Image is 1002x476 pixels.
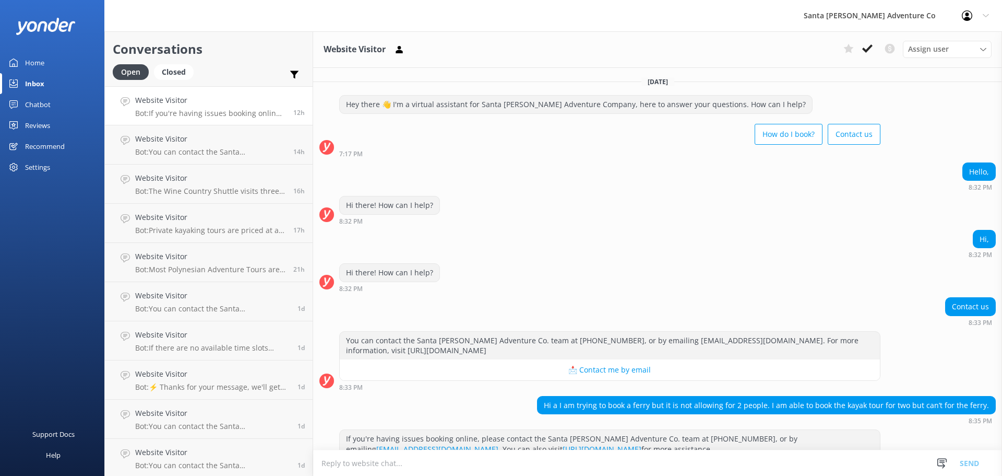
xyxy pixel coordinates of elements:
[135,382,290,392] p: Bot: ⚡ Thanks for your message, we'll get back to you as soon as we can. You're also welcome to k...
[105,125,313,165] a: Website VisitorBot:You can contact the Santa [PERSON_NAME] Adventure Co. team at [PHONE_NUMBER], ...
[135,329,290,341] h4: Website Visitor
[135,408,290,419] h4: Website Visitor
[973,230,995,248] div: Hi,
[828,124,880,145] button: Contact us
[135,133,285,145] h4: Website Visitor
[538,397,995,414] div: Hi a I am trying to book a ferry but it is not allowing for 2 people. I am able to book the kayak...
[755,124,822,145] button: How do I book?
[908,43,949,55] span: Assign user
[903,41,992,57] div: Assign User
[340,359,880,380] button: 📩 Contact me by email
[563,444,641,454] a: [URL][DOMAIN_NAME]
[25,52,44,73] div: Home
[946,298,995,316] div: Contact us
[135,368,290,380] h4: Website Visitor
[340,196,439,214] div: Hi there! How can I help?
[135,226,285,235] p: Bot: Private kayaking tours are priced at a flat rate for the group, not per person, up to the ma...
[135,447,290,458] h4: Website Visitor
[297,422,305,431] span: Sep 17 2025 04:59pm (UTC -07:00) America/Tijuana
[135,461,290,470] p: Bot: You can contact the Santa [PERSON_NAME] Adventure Co. team at [PHONE_NUMBER], or by emailing...
[105,243,313,282] a: Website VisitorBot:Most Polynesian Adventure Tours are designed to be comfortable, even for those...
[339,151,363,157] strong: 7:17 PM
[25,157,50,178] div: Settings
[297,343,305,352] span: Sep 18 2025 07:27am (UTC -07:00) America/Tijuana
[339,385,363,391] strong: 8:33 PM
[324,43,386,56] h3: Website Visitor
[339,285,440,292] div: Sep 18 2025 08:32pm (UTC -07:00) America/Tijuana
[969,251,996,258] div: Sep 18 2025 08:32pm (UTC -07:00) America/Tijuana
[135,147,285,157] p: Bot: You can contact the Santa [PERSON_NAME] Adventure Co. team at [PHONE_NUMBER], or by emailing...
[25,115,50,136] div: Reviews
[293,147,305,156] span: Sep 18 2025 05:59pm (UTC -07:00) America/Tijuana
[154,64,194,80] div: Closed
[135,187,285,196] p: Bot: The Wine Country Shuttle visits three wineries in [GEOGRAPHIC_DATA][PERSON_NAME] Wine Countr...
[641,77,674,86] span: [DATE]
[340,430,880,458] div: If you're having issues booking online, please contact the Santa [PERSON_NAME] Adventure Co. team...
[105,282,313,321] a: Website VisitorBot:You can contact the Santa [PERSON_NAME] Adventure Co. team at [PHONE_NUMBER], ...
[135,422,290,431] p: Bot: You can contact the Santa [PERSON_NAME] Adventure Co. team at [PHONE_NUMBER], or by emailing...
[25,136,65,157] div: Recommend
[537,417,996,424] div: Sep 18 2025 08:35pm (UTC -07:00) America/Tijuana
[339,150,880,157] div: Sep 18 2025 07:17pm (UTC -07:00) America/Tijuana
[25,73,44,94] div: Inbox
[297,304,305,313] span: Sep 18 2025 07:36am (UTC -07:00) America/Tijuana
[135,251,285,262] h4: Website Visitor
[113,66,154,77] a: Open
[969,418,992,424] strong: 8:35 PM
[339,384,880,391] div: Sep 18 2025 08:33pm (UTC -07:00) America/Tijuana
[135,109,285,118] p: Bot: If you're having issues booking online, please contact the Santa [PERSON_NAME] Adventure Co....
[25,94,51,115] div: Chatbot
[105,361,313,400] a: Website VisitorBot:⚡ Thanks for your message, we'll get back to you as soon as we can. You're als...
[340,332,880,359] div: You can contact the Santa [PERSON_NAME] Adventure Co. team at [PHONE_NUMBER], or by emailing [EMA...
[16,18,76,35] img: yonder-white-logo.png
[105,204,313,243] a: Website VisitorBot:Private kayaking tours are priced at a flat rate for the group, not per person...
[339,286,363,292] strong: 8:32 PM
[135,265,285,274] p: Bot: Most Polynesian Adventure Tours are designed to be comfortable, even for those expecting, an...
[105,321,313,361] a: Website VisitorBot:If there are no available time slots showing online, the trip is likely full. ...
[963,163,995,181] div: Hello,
[962,183,996,191] div: Sep 18 2025 08:32pm (UTC -07:00) America/Tijuana
[105,165,313,204] a: Website VisitorBot:The Wine Country Shuttle visits three wineries in [GEOGRAPHIC_DATA][PERSON_NAM...
[105,400,313,439] a: Website VisitorBot:You can contact the Santa [PERSON_NAME] Adventure Co. team at [PHONE_NUMBER], ...
[969,184,992,191] strong: 8:32 PM
[154,66,199,77] a: Closed
[135,212,285,223] h4: Website Visitor
[113,64,149,80] div: Open
[339,217,440,225] div: Sep 18 2025 08:32pm (UTC -07:00) America/Tijuana
[135,172,285,184] h4: Website Visitor
[339,218,363,225] strong: 8:32 PM
[113,39,305,59] h2: Conversations
[297,461,305,470] span: Sep 17 2025 03:08pm (UTC -07:00) America/Tijuana
[105,86,313,125] a: Website VisitorBot:If you're having issues booking online, please contact the Santa [PERSON_NAME]...
[135,95,285,106] h4: Website Visitor
[135,343,290,353] p: Bot: If there are no available time slots showing online, the trip is likely full. You can reach ...
[293,108,305,117] span: Sep 18 2025 08:35pm (UTC -07:00) America/Tijuana
[969,320,992,326] strong: 8:33 PM
[32,424,75,445] div: Support Docs
[293,265,305,274] span: Sep 18 2025 10:37am (UTC -07:00) America/Tijuana
[135,304,290,314] p: Bot: You can contact the Santa [PERSON_NAME] Adventure Co. team at [PHONE_NUMBER], or by emailing...
[297,382,305,391] span: Sep 18 2025 06:17am (UTC -07:00) America/Tijuana
[293,226,305,235] span: Sep 18 2025 03:03pm (UTC -07:00) America/Tijuana
[376,444,498,454] a: [EMAIL_ADDRESS][DOMAIN_NAME]
[135,290,290,301] h4: Website Visitor
[340,264,439,282] div: Hi there! How can I help?
[945,319,996,326] div: Sep 18 2025 08:33pm (UTC -07:00) America/Tijuana
[969,252,992,258] strong: 8:32 PM
[340,96,812,113] div: Hey there 👋 I'm a virtual assistant for Santa [PERSON_NAME] Adventure Company, here to answer you...
[293,187,305,195] span: Sep 18 2025 04:23pm (UTC -07:00) America/Tijuana
[46,445,61,466] div: Help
